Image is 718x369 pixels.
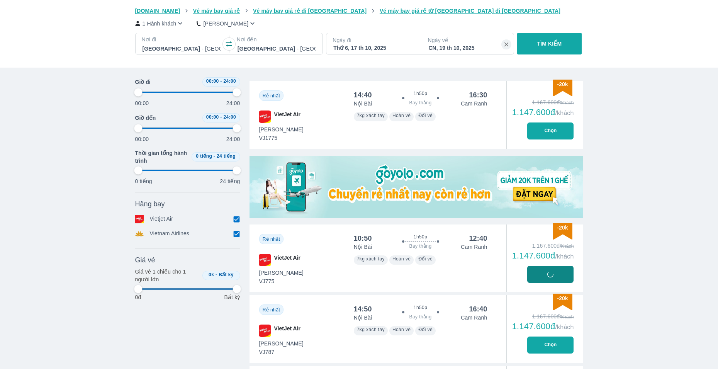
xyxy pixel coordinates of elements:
span: Đổi vé [418,113,433,118]
span: 0k [209,272,214,277]
button: Chọn [527,337,574,354]
span: Rẻ nhất [263,93,280,99]
div: 16:40 [469,304,487,314]
span: [PERSON_NAME] [259,126,304,133]
span: 1h50p [414,304,427,311]
p: Nội Bài [354,314,372,321]
img: media-0 [250,156,583,218]
div: 1.167.600đ [512,242,574,250]
button: [PERSON_NAME] [197,19,256,27]
p: 00:00 [135,99,149,107]
span: /khách [555,110,574,116]
p: Nơi đi [142,36,221,43]
span: 7kg xách tay [357,256,385,262]
span: Hoàn vé [392,327,411,332]
span: - [220,114,222,120]
p: Nội Bài [354,243,372,251]
span: Bất kỳ [219,272,234,277]
img: discount [553,223,572,240]
div: 1.147.600đ [512,251,574,260]
p: Cam Ranh [461,100,487,107]
span: VietJet Air [274,111,300,123]
div: 16:30 [469,90,487,100]
p: Cam Ranh [461,243,487,251]
span: [PERSON_NAME] [259,269,304,277]
span: Thời gian tổng hành trình [135,149,188,165]
p: 24:00 [226,135,240,143]
span: - [220,78,222,84]
span: 1h50p [414,90,427,97]
span: Đổi vé [418,327,433,332]
span: 1h50p [414,234,427,240]
span: Giá vé [135,255,155,265]
span: 00:00 [206,78,219,84]
span: 24:00 [223,78,236,84]
p: 24 tiếng [220,177,240,185]
span: VietJet Air [274,325,300,337]
p: Ngày về [428,36,508,44]
p: 00:00 [135,135,149,143]
span: 24 tiếng [217,153,236,159]
p: Bất kỳ [224,293,240,301]
span: Đổi vé [418,256,433,262]
img: discount [553,294,572,310]
span: -20k [557,224,568,231]
span: VJ1775 [259,134,304,142]
p: 0 tiếng [135,177,152,185]
span: VJ775 [259,277,304,285]
span: 7kg xách tay [357,327,385,332]
span: Hoàn vé [392,113,411,118]
span: -20k [557,295,568,301]
p: 24:00 [226,99,240,107]
span: Giờ đến [135,114,156,122]
p: Vietjet Air [150,215,173,223]
span: VJ787 [259,348,304,356]
span: Hãng bay [135,199,165,209]
span: [PERSON_NAME] [259,340,304,347]
span: - [214,153,215,159]
nav: breadcrumb [135,7,583,15]
button: Chọn [527,122,574,139]
span: 00:00 [206,114,219,120]
span: /khách [555,253,574,260]
span: 0 tiếng [196,153,212,159]
div: 12:40 [469,234,487,243]
span: 24:00 [223,114,236,120]
span: -20k [557,81,568,87]
span: Vé máy bay giá rẻ [193,8,240,14]
img: VJ [259,325,271,337]
span: /khách [555,324,574,330]
span: Giờ đi [135,78,151,86]
div: 1.167.600đ [512,99,574,106]
span: Hoàn vé [392,256,411,262]
button: 1 Hành khách [135,19,185,27]
div: CN, 19 th 10, 2025 [429,44,507,52]
button: TÌM KIẾM [517,33,582,54]
p: [PERSON_NAME] [203,20,248,27]
img: VJ [259,111,271,123]
p: TÌM KIẾM [537,40,562,48]
span: Rẻ nhất [263,236,280,242]
span: - [216,272,217,277]
p: Vietnam Airlines [150,230,190,238]
div: 14:50 [354,304,372,314]
p: Nội Bài [354,100,372,107]
img: VJ [259,254,271,266]
span: Vé máy bay giá rẻ từ [GEOGRAPHIC_DATA] đi [GEOGRAPHIC_DATA] [380,8,560,14]
div: 1.167.600đ [512,313,574,320]
span: Vé máy bay giá rẻ đi [GEOGRAPHIC_DATA] [253,8,367,14]
p: Ngày đi [333,36,412,44]
div: 14:40 [354,90,372,100]
span: 7kg xách tay [357,113,385,118]
p: Nơi đến [237,36,316,43]
div: Thứ 6, 17 th 10, 2025 [333,44,411,52]
p: 0đ [135,293,141,301]
p: Cam Ranh [461,314,487,321]
div: 1.147.600đ [512,108,574,117]
span: VietJet Air [274,254,300,266]
div: 10:50 [354,234,372,243]
span: Rẻ nhất [263,307,280,313]
span: [DOMAIN_NAME] [135,8,180,14]
div: 1.147.600đ [512,322,574,331]
p: 1 Hành khách [143,20,177,27]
